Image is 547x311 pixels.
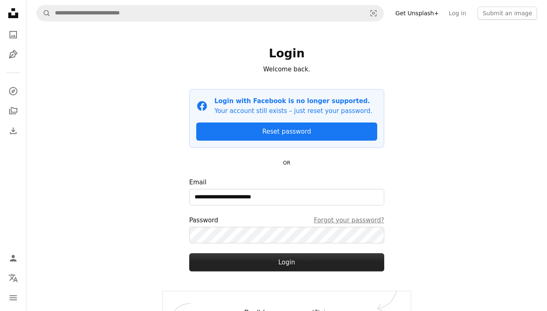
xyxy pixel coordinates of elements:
a: Home — Unsplash [5,5,21,23]
div: Password [189,215,384,225]
a: Illustrations [5,46,21,63]
button: Login [189,253,384,271]
h1: Login [189,46,384,61]
a: Log in / Sign up [5,250,21,266]
label: Email [189,177,384,205]
a: Explore [5,83,21,99]
a: Reset password [196,123,377,141]
input: PasswordForgot your password? [189,227,384,243]
a: Forgot your password? [314,215,384,225]
button: Language [5,270,21,286]
button: Search Unsplash [37,5,51,21]
p: Welcome back. [189,64,384,74]
p: Your account still exists – just reset your password. [214,106,372,116]
p: Login with Facebook is no longer supported. [214,96,372,106]
a: Collections [5,103,21,119]
form: Find visuals sitewide [36,5,384,21]
button: Menu [5,290,21,306]
a: Download History [5,123,21,139]
a: Get Unsplash+ [390,7,444,20]
input: Email [189,189,384,205]
small: OR [283,160,290,166]
a: Log in [444,7,471,20]
a: Photos [5,26,21,43]
button: Submit an image [478,7,537,20]
button: Visual search [364,5,383,21]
